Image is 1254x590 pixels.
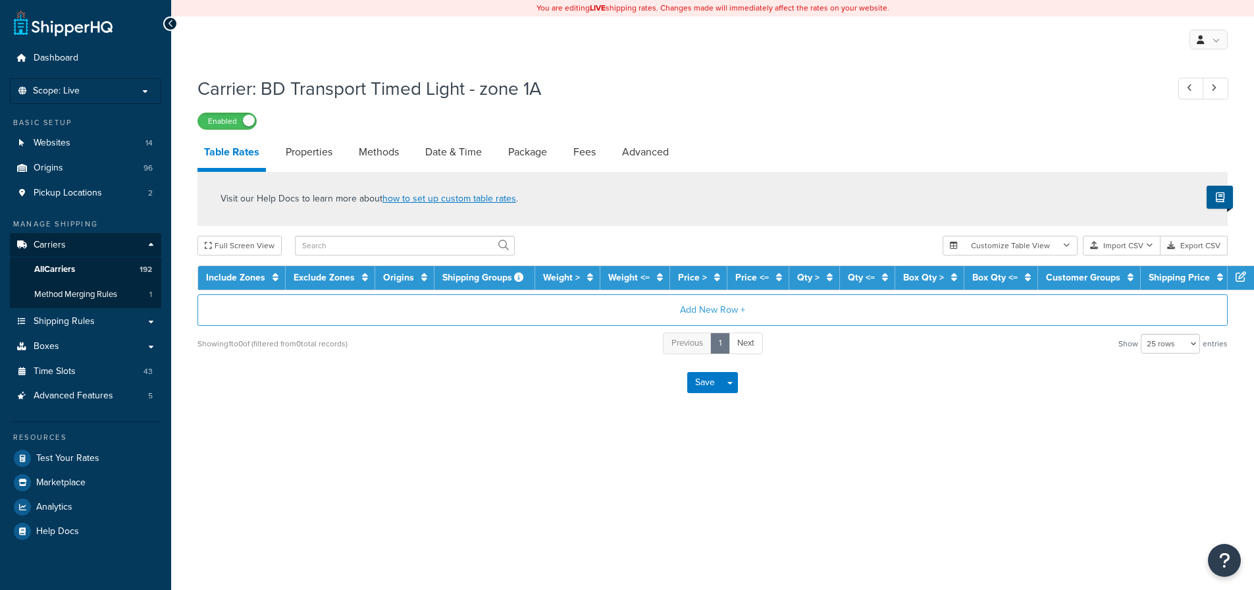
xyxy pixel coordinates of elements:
[1149,271,1210,284] a: Shipping Price
[678,271,707,284] a: Price >
[10,495,161,519] a: Analytics
[1208,544,1241,577] button: Open Resource Center
[797,271,820,284] a: Qty >
[10,282,161,307] li: Method Merging Rules
[737,336,754,349] span: Next
[943,236,1078,255] button: Customize Table View
[1083,236,1161,255] button: Import CSV
[615,136,675,168] a: Advanced
[197,76,1154,101] h1: Carrier: BD Transport Timed Light - zone 1A
[1203,78,1228,99] a: Next Record
[735,271,769,284] a: Price <=
[10,309,161,334] a: Shipping Rules
[149,289,152,300] span: 1
[1207,186,1233,209] button: Show Help Docs
[34,138,70,149] span: Websites
[34,316,95,327] span: Shipping Rules
[10,131,161,155] a: Websites14
[34,341,59,352] span: Boxes
[567,136,602,168] a: Fees
[10,384,161,408] li: Advanced Features
[36,502,72,513] span: Analytics
[10,360,161,384] a: Time Slots43
[10,384,161,408] a: Advanced Features5
[10,181,161,205] a: Pickup Locations2
[903,271,944,284] a: Box Qty >
[848,271,875,284] a: Qty <=
[34,240,66,251] span: Carriers
[34,366,76,377] span: Time Slots
[34,289,117,300] span: Method Merging Rules
[221,192,518,206] p: Visit our Help Docs to learn more about .
[663,333,712,354] a: Previous
[36,526,79,537] span: Help Docs
[10,156,161,180] a: Origins96
[36,477,86,489] span: Marketplace
[197,294,1228,326] button: Add New Row +
[434,266,535,290] th: Shipping Groups
[10,360,161,384] li: Time Slots
[10,233,161,308] li: Carriers
[294,271,355,284] a: Exclude Zones
[34,53,78,64] span: Dashboard
[36,453,99,464] span: Test Your Rates
[608,271,650,284] a: Weight <=
[10,233,161,257] a: Carriers
[148,390,153,402] span: 5
[145,138,153,149] span: 14
[197,236,282,255] button: Full Screen View
[419,136,488,168] a: Date & Time
[10,257,161,282] a: AllCarriers192
[279,136,339,168] a: Properties
[1203,335,1228,353] span: entries
[383,271,414,284] a: Origins
[10,131,161,155] li: Websites
[295,236,515,255] input: Search
[10,219,161,230] div: Manage Shipping
[10,282,161,307] a: Method Merging Rules1
[1178,78,1204,99] a: Previous Record
[197,136,266,172] a: Table Rates
[687,372,723,393] button: Save
[33,86,80,97] span: Scope: Live
[198,113,256,129] label: Enabled
[197,335,348,353] div: Showing 1 to 0 of (filtered from 0 total records)
[671,336,703,349] span: Previous
[10,335,161,359] a: Boxes
[148,188,153,199] span: 2
[34,390,113,402] span: Advanced Features
[34,264,75,275] span: All Carriers
[729,333,763,354] a: Next
[34,188,102,199] span: Pickup Locations
[502,136,554,168] a: Package
[10,181,161,205] li: Pickup Locations
[1161,236,1228,255] button: Export CSV
[10,117,161,128] div: Basic Setup
[34,163,63,174] span: Origins
[144,163,153,174] span: 96
[1046,271,1120,284] a: Customer Groups
[352,136,405,168] a: Methods
[10,520,161,543] a: Help Docs
[710,333,730,354] a: 1
[590,2,606,14] b: LIVE
[10,46,161,70] a: Dashboard
[144,366,153,377] span: 43
[972,271,1018,284] a: Box Qty <=
[10,156,161,180] li: Origins
[206,271,265,284] a: Include Zones
[1118,335,1138,353] span: Show
[10,446,161,470] a: Test Your Rates
[140,264,152,275] span: 192
[543,271,580,284] a: Weight >
[10,432,161,443] div: Resources
[10,471,161,495] a: Marketplace
[382,192,516,205] a: how to set up custom table rates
